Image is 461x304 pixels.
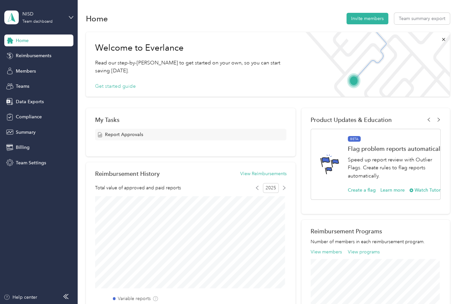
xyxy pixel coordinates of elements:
[346,13,388,24] button: Invite members
[95,170,160,177] h2: Reimbursement History
[16,68,36,75] span: Members
[347,248,379,255] button: View programs
[311,228,441,235] h2: Reimbursement Programs
[380,187,405,194] button: Learn more
[348,187,376,194] button: Create a flag
[240,170,286,177] button: View Reimbursements
[16,144,30,151] span: Billing
[348,156,446,180] p: Speed up report review with Outlier Flags. Create rules to flag reports automatically.
[86,15,108,22] h1: Home
[300,32,449,97] img: Welcome to everlance
[95,59,291,75] p: Read our step-by-[PERSON_NAME] to get started on your own, so you can start saving [DATE].
[311,248,342,255] button: View members
[95,116,287,123] div: My Tasks
[22,20,53,24] div: Team dashboard
[348,136,361,142] span: BETA
[16,37,29,44] span: Home
[16,159,46,166] span: Team Settings
[348,145,446,152] h1: Flag problem reports automatically
[105,131,143,138] span: Report Approvals
[16,113,42,120] span: Compliance
[16,83,29,90] span: Teams
[424,267,461,304] iframe: Everlance-gr Chat Button Frame
[95,83,291,90] a: Get started guide
[22,11,64,17] div: NISD
[409,187,446,194] button: Watch Tutorial
[95,43,291,53] h1: Welcome to Everlance
[263,183,279,193] span: 2025
[311,238,441,245] p: Number of members in each reimbursement program.
[394,13,450,24] button: Team summary export
[4,294,37,301] button: Help center
[311,116,392,123] span: Product Updates & Education
[16,52,51,59] span: Reimbursements
[16,129,36,136] span: Summary
[16,98,44,105] span: Data Exports
[95,184,181,191] span: Total value of approved and paid reports
[118,295,151,302] label: Variable reports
